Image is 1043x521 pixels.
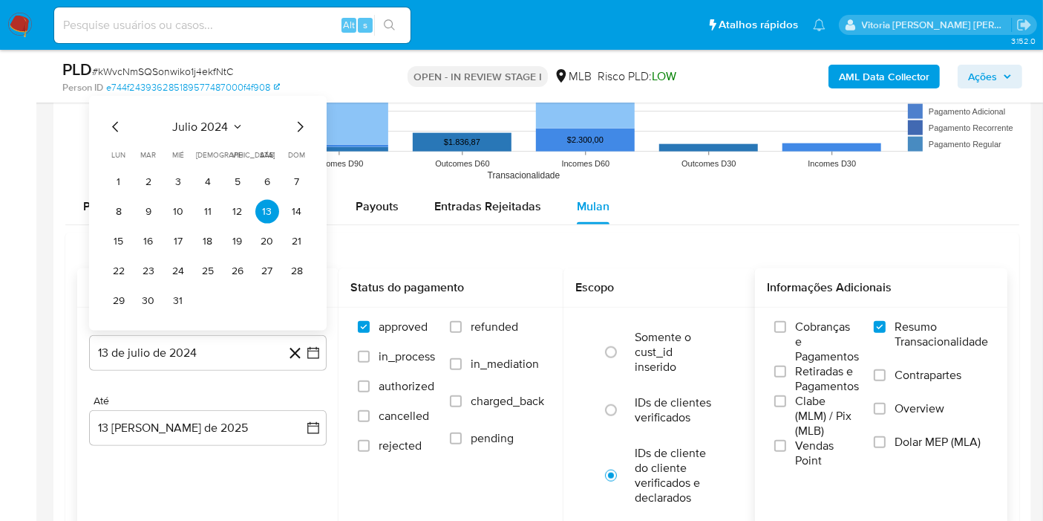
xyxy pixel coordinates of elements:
[106,81,280,94] a: e744f243936285189577487000f4f908
[862,18,1012,32] p: vitoria.caldeira@mercadolivre.com
[813,19,825,31] a: Notificações
[343,18,355,32] span: Alt
[62,57,92,81] b: PLD
[652,68,676,85] span: LOW
[374,15,405,36] button: search-icon
[828,65,940,88] button: AML Data Collector
[598,68,676,85] span: Risco PLD:
[1016,17,1032,33] a: Sair
[554,68,592,85] div: MLB
[1011,35,1036,47] span: 3.152.0
[363,18,367,32] span: s
[92,64,233,79] span: # kWvcNmSQSonwiko1j4ekfNtC
[968,65,997,88] span: Ações
[408,66,548,87] p: OPEN - IN REVIEW STAGE I
[62,81,103,94] b: Person ID
[719,17,798,33] span: Atalhos rápidos
[839,65,929,88] b: AML Data Collector
[54,16,411,35] input: Pesquise usuários ou casos...
[958,65,1022,88] button: Ações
